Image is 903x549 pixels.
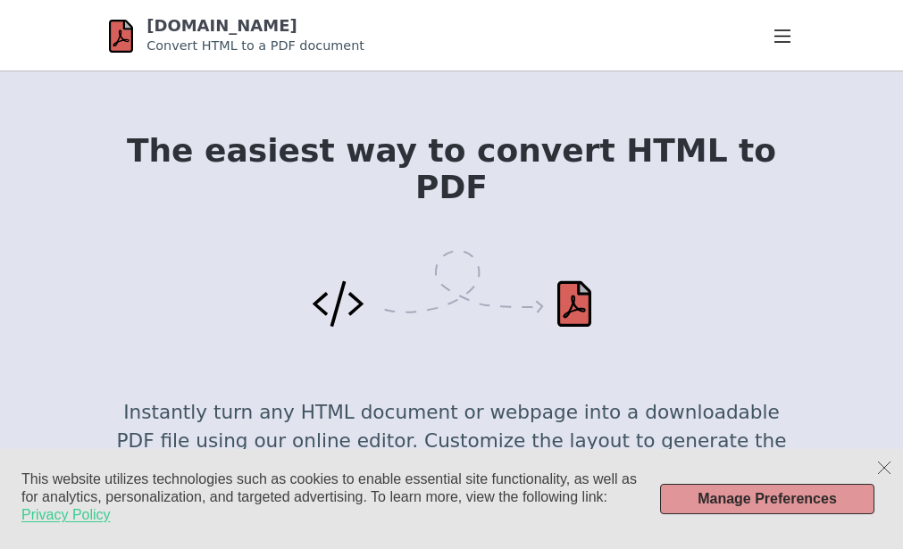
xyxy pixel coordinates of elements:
[146,38,364,53] small: Convert HTML to a PDF document
[109,16,134,56] img: html-pdf.net
[313,250,591,327] img: Convert HTML to PDF
[109,133,795,205] h1: The easiest way to convert HTML to PDF
[109,398,795,485] p: Instantly turn any HTML document or webpage into a downloadable PDF file using our online editor....
[21,471,637,504] span: This website utilizes technologies such as cookies to enable essential site functionality, as wel...
[21,506,111,524] a: Privacy Policy
[146,16,297,35] a: [DOMAIN_NAME]
[660,484,874,514] button: Manage Preferences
